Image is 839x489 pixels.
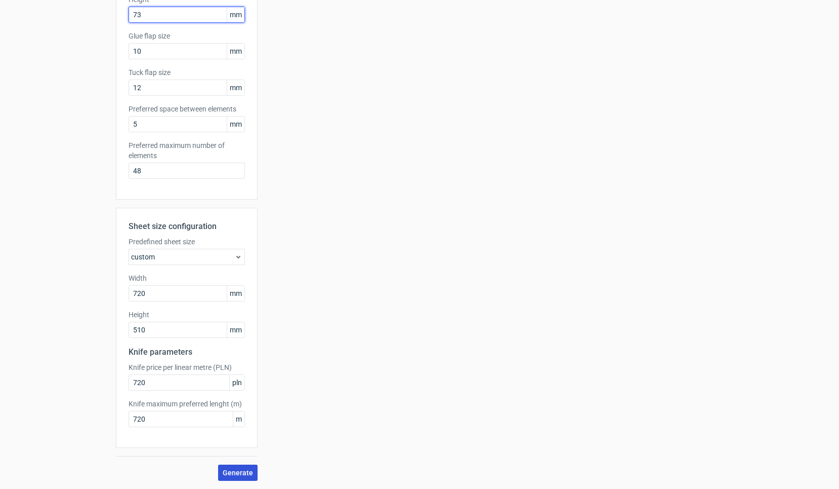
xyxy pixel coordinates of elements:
[129,31,245,41] label: Glue flap size
[129,237,245,247] label: Predefined sheet size
[129,322,245,338] input: custom
[129,249,245,265] div: custom
[129,346,245,358] h2: Knife parameters
[129,273,245,283] label: Width
[227,44,244,59] span: mm
[129,399,245,409] label: Knife maximum preferred lenght (m)
[227,286,244,301] span: mm
[129,362,245,372] label: Knife price per linear metre (PLN)
[129,220,245,233] h2: Sheet size configuration
[229,375,244,390] span: pln
[227,7,244,22] span: mm
[223,469,253,476] span: Generate
[129,104,245,114] label: Preferred space between elements
[227,80,244,95] span: mm
[227,322,244,337] span: mm
[218,465,258,481] button: Generate
[129,67,245,78] label: Tuck flap size
[129,140,245,161] label: Preferred maximum number of elements
[129,285,245,302] input: custom
[227,117,244,132] span: mm
[129,310,245,320] label: Height
[233,411,244,427] span: m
